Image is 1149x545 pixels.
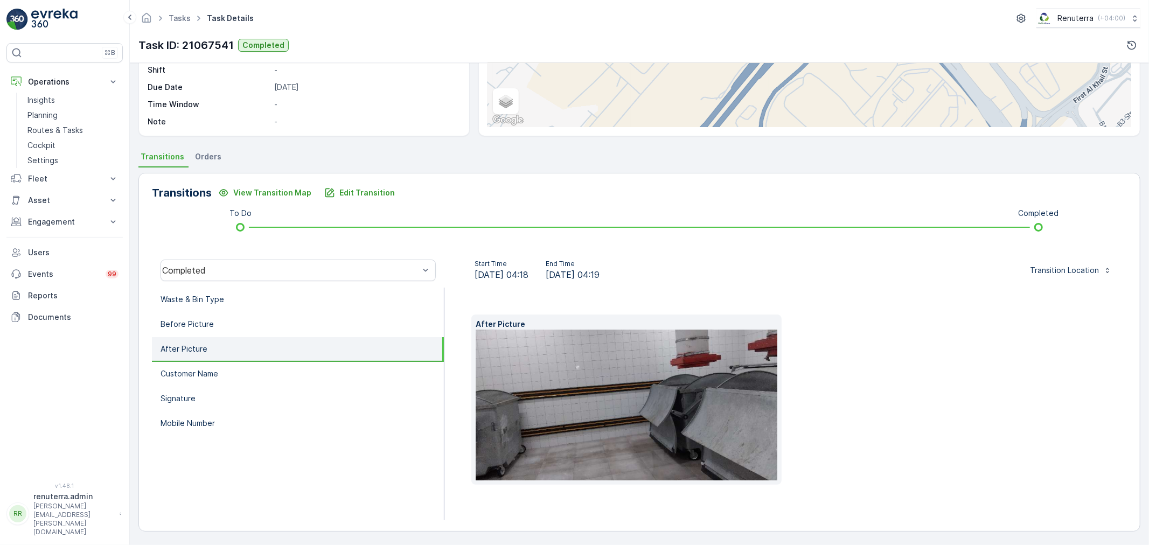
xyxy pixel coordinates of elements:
[6,242,123,263] a: Users
[28,290,119,301] p: Reports
[6,190,123,211] button: Asset
[212,184,318,201] button: View Transition Map
[274,116,458,127] p: -
[33,491,114,502] p: renuterra.admin
[23,108,123,123] a: Planning
[161,368,218,379] p: Customer Name
[229,208,252,219] p: To Do
[33,502,114,536] p: [PERSON_NAME][EMAIL_ADDRESS][PERSON_NAME][DOMAIN_NAME]
[274,99,458,110] p: -
[195,151,221,162] span: Orders
[494,89,518,113] a: Layers
[546,260,600,268] p: End Time
[233,187,311,198] p: View Transition Map
[138,37,234,53] p: Task ID: 21067541
[23,138,123,153] a: Cockpit
[238,39,289,52] button: Completed
[28,312,119,323] p: Documents
[27,125,83,136] p: Routes & Tasks
[162,265,419,275] div: Completed
[28,195,101,206] p: Asset
[105,48,115,57] p: ⌘B
[205,13,256,24] span: Task Details
[1023,262,1118,279] button: Transition Location
[27,140,55,151] p: Cockpit
[274,82,458,93] p: [DATE]
[27,155,58,166] p: Settings
[23,93,123,108] a: Insights
[161,294,224,305] p: Waste & Bin Type
[161,319,214,330] p: Before Picture
[28,269,99,280] p: Events
[6,491,123,536] button: RRrenuterra.admin[PERSON_NAME][EMAIL_ADDRESS][PERSON_NAME][DOMAIN_NAME]
[27,110,58,121] p: Planning
[274,65,458,75] p: -
[148,99,270,110] p: Time Window
[23,123,123,138] a: Routes & Tasks
[141,16,152,25] a: Homepage
[476,319,777,330] p: After Picture
[490,113,526,127] img: Google
[490,113,526,127] a: Open this area in Google Maps (opens a new window)
[148,116,270,127] p: Note
[161,418,215,429] p: Mobile Number
[1018,208,1059,219] p: Completed
[242,40,284,51] p: Completed
[6,483,123,489] span: v 1.48.1
[1030,265,1099,276] p: Transition Location
[6,263,123,285] a: Events99
[318,184,401,201] button: Edit Transition
[339,187,395,198] p: Edit Transition
[1036,9,1140,28] button: Renuterra(+04:00)
[6,306,123,328] a: Documents
[141,151,184,162] span: Transitions
[27,95,55,106] p: Insights
[9,505,26,522] div: RR
[28,216,101,227] p: Engagement
[1036,12,1053,24] img: Screenshot_2024-07-26_at_13.33.01.png
[475,260,528,268] p: Start Time
[148,65,270,75] p: Shift
[6,285,123,306] a: Reports
[108,270,116,278] p: 99
[161,393,196,404] p: Signature
[28,76,101,87] p: Operations
[28,247,119,258] p: Users
[169,13,191,23] a: Tasks
[161,344,207,354] p: After Picture
[546,268,600,281] span: [DATE] 04:19
[476,330,812,480] img: 51eb3ea7233c44ceb906ef7181320c57.jpg
[6,71,123,93] button: Operations
[31,9,78,30] img: logo_light-DOdMpM7g.png
[23,153,123,168] a: Settings
[28,173,101,184] p: Fleet
[152,185,212,201] p: Transitions
[148,82,270,93] p: Due Date
[1098,14,1125,23] p: ( +04:00 )
[1057,13,1094,24] p: Renuterra
[6,168,123,190] button: Fleet
[475,268,528,281] span: [DATE] 04:18
[6,211,123,233] button: Engagement
[6,9,28,30] img: logo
